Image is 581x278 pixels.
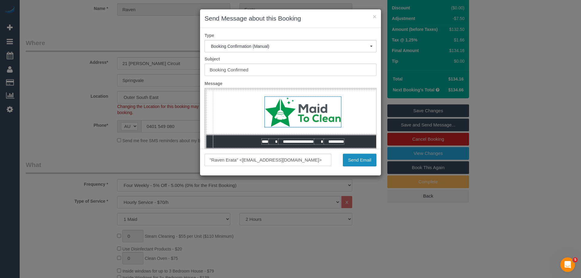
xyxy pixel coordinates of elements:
iframe: Intercom live chat [560,257,575,272]
button: × [373,13,376,20]
button: Send Email [343,154,376,166]
iframe: Rich Text Editor, editor1 [205,88,376,183]
input: Subject [205,64,376,76]
button: Booking Confirmation (Manual) [205,40,376,52]
label: Subject [200,56,381,62]
h3: Send Message about this Booking [205,14,376,23]
span: 5 [573,257,578,262]
span: Booking Confirmation (Manual) [211,44,370,49]
label: Type [200,32,381,38]
label: Message [200,80,381,87]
